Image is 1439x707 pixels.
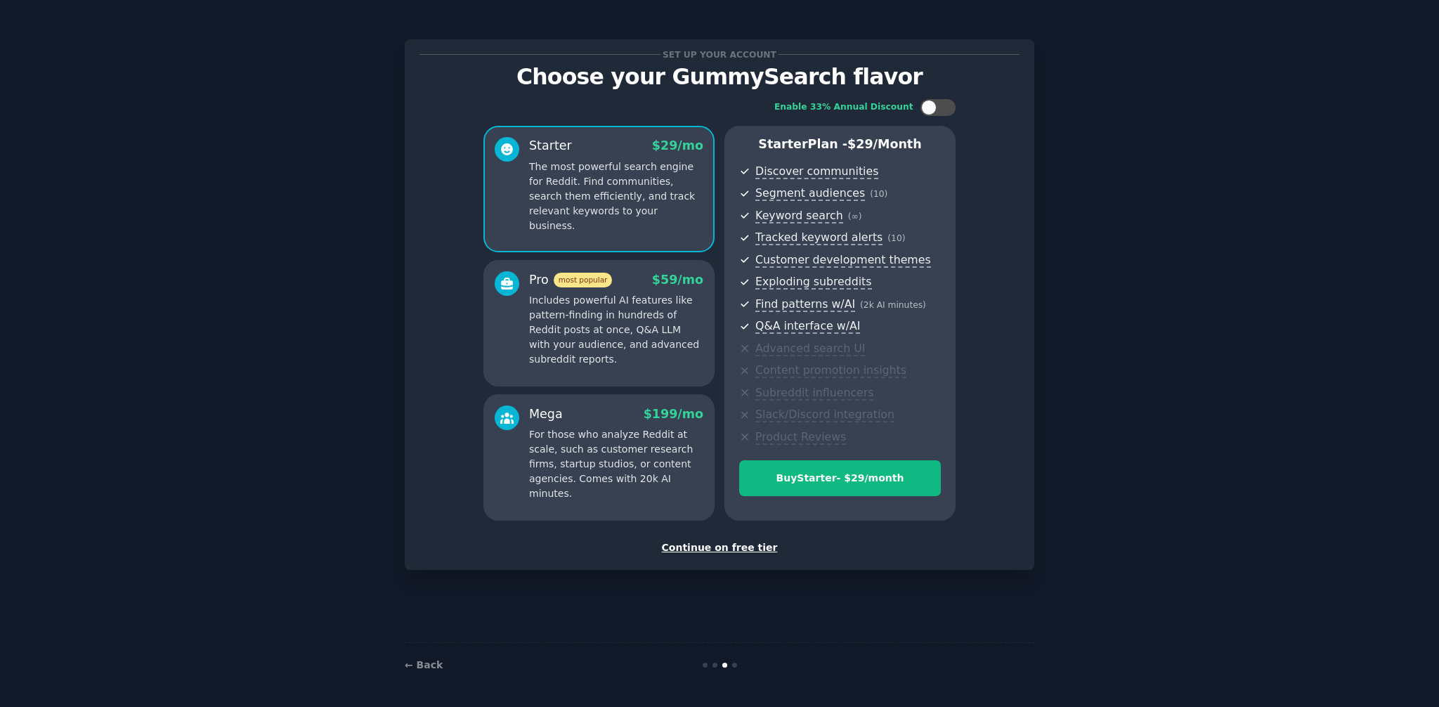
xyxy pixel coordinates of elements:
[755,164,878,179] span: Discover communities
[529,137,572,155] div: Starter
[652,138,703,153] span: $ 29 /mo
[847,137,922,151] span: $ 29 /month
[848,212,862,221] span: ( ∞ )
[529,406,563,423] div: Mega
[652,273,703,287] span: $ 59 /mo
[755,275,871,290] span: Exploding subreddits
[660,47,779,62] span: Set up your account
[529,160,703,233] p: The most powerful search engine for Reddit. Find communities, search them efficiently, and track ...
[419,65,1020,89] p: Choose your GummySearch flavor
[739,460,941,496] button: BuyStarter- $29/month
[755,430,846,445] span: Product Reviews
[755,253,931,268] span: Customer development themes
[755,231,883,245] span: Tracked keyword alerts
[755,319,860,334] span: Q&A interface w/AI
[529,427,703,501] p: For those who analyze Reddit at scale, such as customer research firms, startup studios, or conte...
[529,271,612,289] div: Pro
[755,186,865,201] span: Segment audiences
[887,233,905,243] span: ( 10 )
[755,342,865,356] span: Advanced search UI
[419,540,1020,555] div: Continue on free tier
[755,386,873,401] span: Subreddit influencers
[755,297,855,312] span: Find patterns w/AI
[740,471,940,486] div: Buy Starter - $ 29 /month
[739,136,941,153] p: Starter Plan -
[644,407,703,421] span: $ 199 /mo
[774,101,913,114] div: Enable 33% Annual Discount
[405,659,443,670] a: ← Back
[860,300,926,310] span: ( 2k AI minutes )
[755,408,894,422] span: Slack/Discord integration
[755,209,843,223] span: Keyword search
[755,363,906,378] span: Content promotion insights
[554,273,613,287] span: most popular
[870,189,887,199] span: ( 10 )
[529,293,703,367] p: Includes powerful AI features like pattern-finding in hundreds of Reddit posts at once, Q&A LLM w...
